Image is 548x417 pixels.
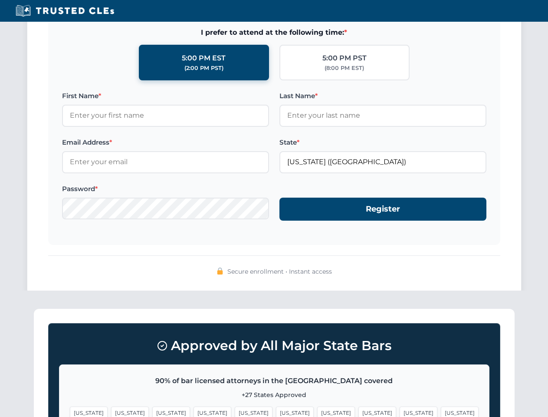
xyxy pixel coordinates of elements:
[62,27,486,38] span: I prefer to attend at the following time:
[70,375,479,387] p: 90% of bar licensed attorneys in the [GEOGRAPHIC_DATA] covered
[62,91,269,101] label: First Name
[62,105,269,126] input: Enter your first name
[279,198,486,221] button: Register
[217,268,223,275] img: 🔒
[13,4,117,17] img: Trusted CLEs
[59,334,489,357] h3: Approved by All Major State Bars
[279,151,486,173] input: Florida (FL)
[279,91,486,101] label: Last Name
[62,184,269,194] label: Password
[279,137,486,148] label: State
[62,137,269,148] label: Email Address
[184,64,223,73] div: (2:00 PM PST)
[62,151,269,173] input: Enter your email
[325,64,364,73] div: (8:00 PM EST)
[279,105,486,126] input: Enter your last name
[322,53,367,64] div: 5:00 PM PST
[182,53,226,64] div: 5:00 PM EST
[227,267,332,276] span: Secure enrollment • Instant access
[70,390,479,400] p: +27 States Approved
